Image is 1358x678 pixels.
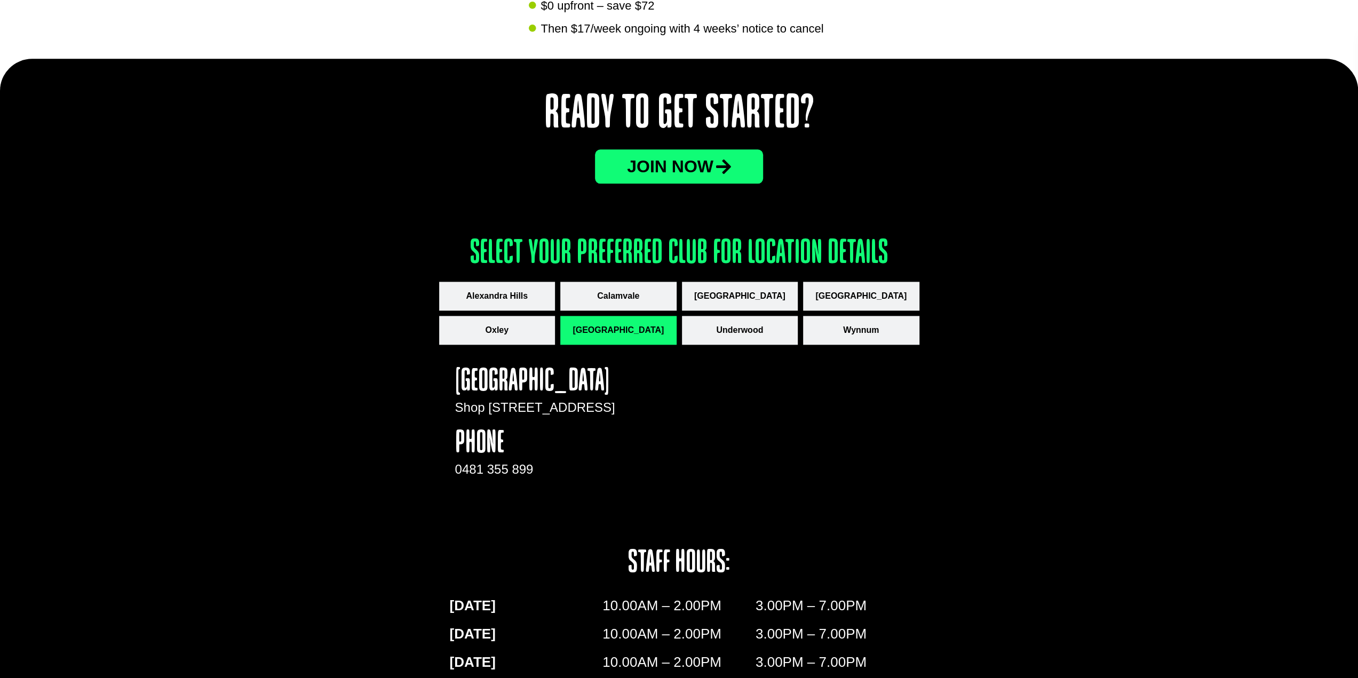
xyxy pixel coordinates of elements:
[694,290,785,302] span: [GEOGRAPHIC_DATA]
[573,324,664,337] span: [GEOGRAPHIC_DATA]
[627,158,713,175] span: JOin now
[597,290,639,302] span: Calamvale
[450,624,603,644] p: [DATE]
[716,324,763,337] span: Underwood
[645,366,903,526] iframe: apbct__label_id__gravity_form
[439,237,919,271] h3: Select your preferred club for location details
[450,652,603,673] p: [DATE]
[602,652,756,673] p: 10.00AM – 2.00PM
[455,460,624,479] div: 0481 355 899
[455,398,624,428] div: Shop [STREET_ADDRESS]
[595,149,763,184] a: JOin now
[485,324,509,337] span: Oxley
[843,324,879,337] span: Wynnum
[815,290,907,302] span: [GEOGRAPHIC_DATA]
[450,595,603,616] p: [DATE]
[547,547,811,579] h4: staff hours:
[602,595,756,624] div: 10.00AM – 2.00PM
[455,428,624,460] h4: phone
[602,624,756,644] p: 10.00AM – 2.00PM
[466,290,528,302] span: Alexandra Hills
[439,91,919,139] h2: Ready to Get Started?
[756,595,909,616] p: 3.00PM – 7.00PM
[756,624,909,644] p: 3.00PM – 7.00PM
[756,652,909,673] p: 3.00PM – 7.00PM
[455,366,624,398] h4: [GEOGRAPHIC_DATA]
[538,20,823,37] span: Then $17/week ongoing with 4 weeks’ notice to cancel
